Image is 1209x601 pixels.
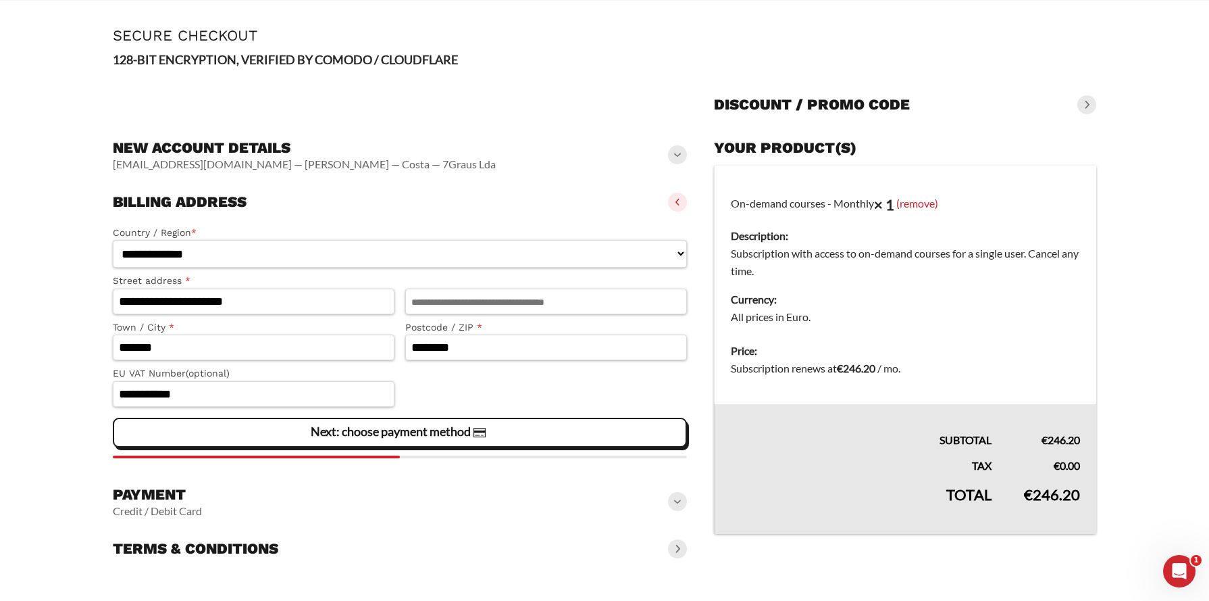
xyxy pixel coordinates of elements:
dd: All prices in Euro. [731,308,1080,326]
label: Postcode / ZIP [405,320,687,335]
h1: Secure Checkout [113,27,1096,44]
h3: New account details [113,139,496,158]
vaadin-button: Next: choose payment method [113,418,687,448]
th: Subtotal [714,404,1008,449]
span: € [1041,433,1048,446]
dt: Currency: [731,291,1080,308]
label: EU VAT Number [113,366,394,381]
span: (optional) [186,368,230,379]
span: / mo [877,362,898,375]
span: Subscription renews at . [731,362,900,375]
strong: × 1 [874,195,894,214]
dd: Subscription with access to on-demand courses for a single user. Cancel any time. [731,245,1080,280]
span: 1 [1191,555,1202,566]
strong: 128-BIT ENCRYPTION, VERIFIED BY COMODO / CLOUDFLARE [113,52,458,67]
dt: Price: [731,342,1080,360]
label: Country / Region [113,225,687,241]
label: Street address [113,273,394,289]
vaadin-horizontal-layout: Credit / Debit Card [113,504,202,518]
bdi: 246.20 [1041,433,1080,446]
bdi: 0.00 [1054,459,1080,472]
th: Tax [714,449,1008,475]
bdi: 246.20 [1024,485,1080,504]
a: (remove) [896,196,938,209]
th: Total [714,475,1008,534]
dt: Description: [731,227,1080,245]
span: € [837,362,843,375]
vaadin-horizontal-layout: [EMAIL_ADDRESS][DOMAIN_NAME] — [PERSON_NAME] — Costa — 7Graus Lda [113,158,496,171]
span: € [1054,459,1060,472]
span: € [1024,485,1033,504]
h3: Payment [113,485,202,504]
label: Town / City [113,320,394,335]
bdi: 246.20 [837,362,875,375]
iframe: Intercom live chat [1163,555,1195,587]
h3: Discount / promo code [714,95,910,114]
td: On-demand courses - Monthly [714,166,1096,335]
h3: Terms & conditions [113,539,278,558]
h3: Billing address [113,193,247,212]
